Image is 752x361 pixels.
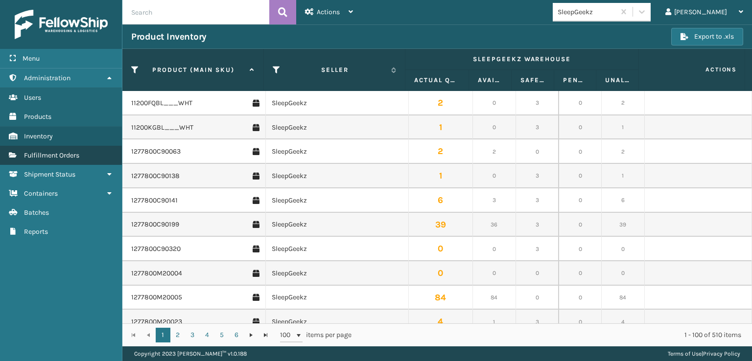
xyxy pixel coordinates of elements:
[516,139,559,164] td: 0
[15,10,108,39] img: logo
[409,237,473,261] td: 0
[409,188,473,213] td: 6
[156,328,170,342] a: 1
[280,328,352,342] span: items per page
[473,139,516,164] td: 2
[265,261,408,286] td: SleepGeekz
[265,91,408,115] td: SleepGeekz
[559,261,602,286] td: 0
[409,139,473,164] td: 2
[516,91,559,115] td: 3
[283,66,386,74] label: Seller
[265,139,408,164] td: SleepGeekz
[559,91,602,115] td: 0
[558,7,616,17] div: SleepGeekz
[200,328,214,342] a: 4
[24,227,48,236] span: Reports
[668,346,740,361] div: |
[602,310,645,334] td: 4
[559,139,602,164] td: 0
[131,220,179,229] a: 1277800C90199
[473,115,516,140] td: 0
[409,91,473,115] td: 2
[559,115,602,140] td: 0
[516,310,559,334] td: 3
[605,76,630,85] label: Unallocated
[668,350,702,357] a: Terms of Use
[559,237,602,261] td: 0
[473,286,516,310] td: 84
[516,188,559,213] td: 3
[142,66,245,74] label: Product (MAIN SKU)
[131,147,181,157] a: 1277800C90063
[258,328,273,342] a: Go to the last page
[473,213,516,237] td: 36
[280,330,295,340] span: 100
[602,261,645,286] td: 0
[23,54,40,63] span: Menu
[602,164,645,188] td: 1
[265,310,408,334] td: SleepGeekz
[265,237,408,261] td: SleepGeekz
[516,286,559,310] td: 0
[473,310,516,334] td: 1
[478,76,502,85] label: Available
[602,188,645,213] td: 6
[473,91,516,115] td: 0
[559,286,602,310] td: 0
[516,213,559,237] td: 3
[262,331,270,339] span: Go to the last page
[602,213,645,237] td: 39
[24,189,58,198] span: Containers
[214,328,229,342] a: 5
[131,98,192,108] a: 11200FQBL___WHT
[131,293,182,302] a: 1277800M20005
[559,164,602,188] td: 0
[516,115,559,140] td: 3
[24,74,70,82] span: Administration
[131,31,207,43] h3: Product Inventory
[409,286,473,310] td: 84
[473,261,516,286] td: 0
[409,261,473,286] td: 0
[24,132,53,140] span: Inventory
[24,113,51,121] span: Products
[516,237,559,261] td: 3
[520,76,545,85] label: Safety
[602,237,645,261] td: 0
[265,213,408,237] td: SleepGeekz
[265,286,408,310] td: SleepGeekz
[473,188,516,213] td: 3
[409,310,473,334] td: 4
[516,261,559,286] td: 0
[170,328,185,342] a: 2
[134,346,247,361] p: Copyright 2023 [PERSON_NAME]™ v 1.0.188
[131,244,181,254] a: 1277800C90320
[131,123,193,133] a: 11200KGBL___WHT
[473,164,516,188] td: 0
[244,328,258,342] a: Go to the next page
[409,164,473,188] td: 1
[409,213,473,237] td: 39
[602,91,645,115] td: 2
[409,115,473,140] td: 1
[131,269,182,278] a: 1277800M20004
[703,350,740,357] a: Privacy Policy
[265,164,408,188] td: SleepGeekz
[602,115,645,140] td: 1
[414,55,630,64] label: SleepGeekz Warehouse
[24,151,79,159] span: Fulfillment Orders
[131,196,178,205] a: 1277800C90141
[229,328,244,342] a: 6
[247,331,255,339] span: Go to the next page
[131,317,182,327] a: 1277800M20023
[473,237,516,261] td: 0
[602,139,645,164] td: 2
[642,62,743,78] span: Actions
[559,310,602,334] td: 0
[131,171,180,181] a: 1277800C90138
[365,330,741,340] div: 1 - 100 of 510 items
[671,28,743,45] button: Export to .xls
[559,213,602,237] td: 0
[602,286,645,310] td: 84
